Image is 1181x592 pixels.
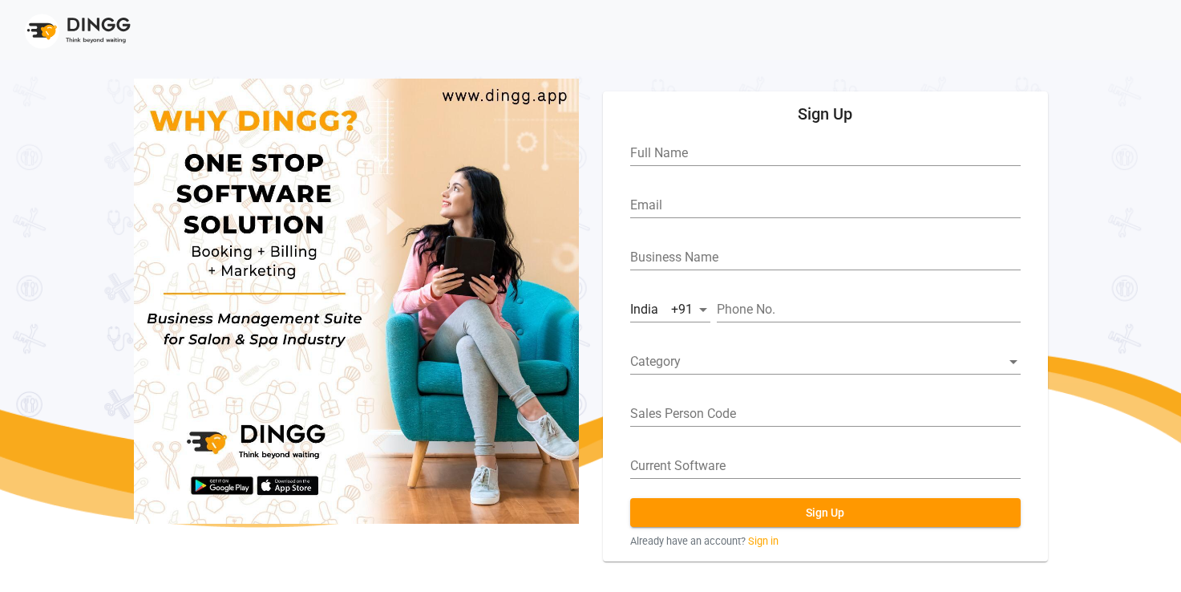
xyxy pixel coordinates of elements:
[806,506,844,519] span: Sign Up
[630,302,693,317] span: India +91
[630,459,1021,473] input: current software (if any)
[616,104,1035,124] h5: Sign Up
[630,533,746,549] span: Already have an account?
[748,533,779,549] a: Sign in
[630,498,1021,527] button: Sign Up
